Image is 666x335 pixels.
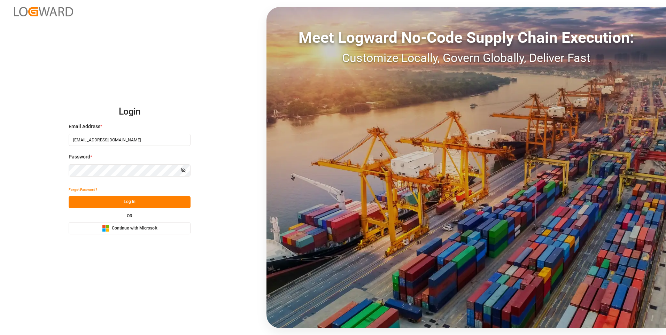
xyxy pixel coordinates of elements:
[127,214,132,218] small: OR
[69,222,191,234] button: Continue with Microsoft
[69,134,191,146] input: Enter your email
[112,225,157,232] span: Continue with Microsoft
[69,123,100,130] span: Email Address
[14,7,73,16] img: Logward_new_orange.png
[69,101,191,123] h2: Login
[266,26,666,49] div: Meet Logward No-Code Supply Chain Execution:
[69,153,90,161] span: Password
[69,196,191,208] button: Log In
[69,184,97,196] button: Forgot Password?
[266,49,666,67] div: Customize Locally, Govern Globally, Deliver Fast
